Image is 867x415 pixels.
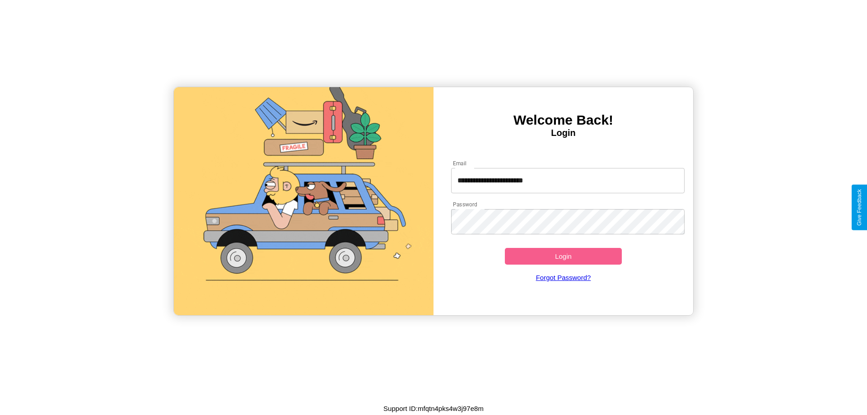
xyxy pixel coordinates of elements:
h4: Login [433,128,693,138]
button: Login [505,248,622,265]
div: Give Feedback [856,189,862,226]
label: Password [453,201,477,208]
p: Support ID: mfqtn4pks4w3j97e8m [383,402,484,415]
h3: Welcome Back! [433,112,693,128]
a: Forgot Password? [447,265,681,290]
img: gif [174,87,433,315]
label: Email [453,159,467,167]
